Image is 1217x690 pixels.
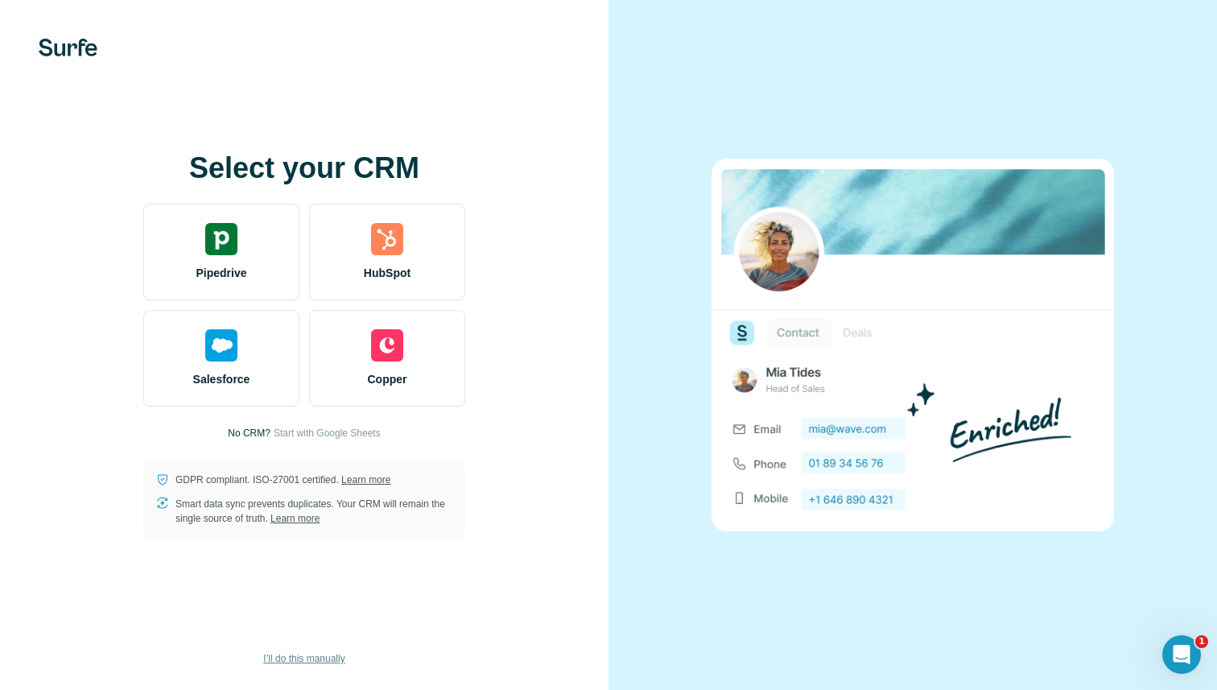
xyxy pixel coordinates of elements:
[712,159,1114,531] img: none image
[1162,635,1201,674] iframe: Intercom live chat
[263,651,344,666] span: I’ll do this manually
[371,223,403,255] img: hubspot's logo
[341,474,390,485] a: Learn more
[205,329,237,362] img: salesforce's logo
[252,647,356,671] button: I’ll do this manually
[371,329,403,362] img: copper's logo
[196,265,246,281] span: Pipedrive
[175,473,390,487] p: GDPR compliant. ISO-27001 certified.
[1195,635,1208,648] span: 1
[175,497,452,526] p: Smart data sync prevents duplicates. Your CRM will remain the single source of truth.
[364,265,410,281] span: HubSpot
[143,152,465,184] h1: Select your CRM
[193,371,250,387] span: Salesforce
[39,39,97,56] img: Surfe's logo
[270,513,320,524] a: Learn more
[274,426,381,440] button: Start with Google Sheets
[368,371,407,387] span: Copper
[205,223,237,255] img: pipedrive's logo
[228,426,270,440] p: No CRM?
